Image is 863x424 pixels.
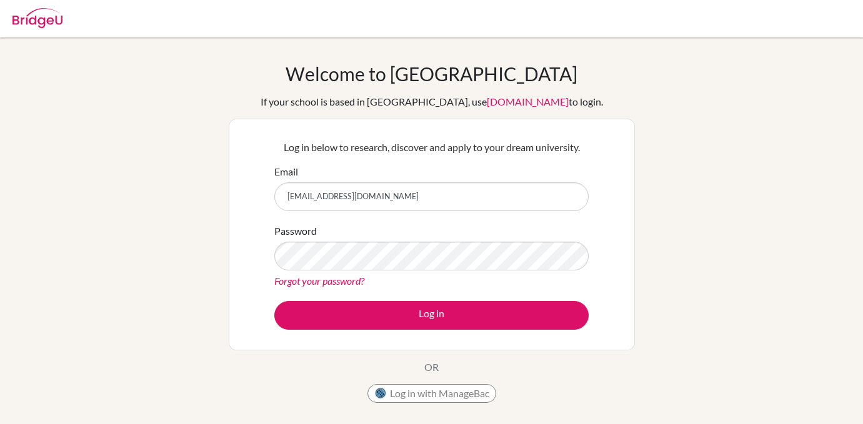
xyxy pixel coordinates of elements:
[274,275,364,287] a: Forgot your password?
[274,164,298,179] label: Email
[261,94,603,109] div: If your school is based in [GEOGRAPHIC_DATA], use to login.
[286,62,577,85] h1: Welcome to [GEOGRAPHIC_DATA]
[424,360,439,375] p: OR
[367,384,496,403] button: Log in with ManageBac
[487,96,569,107] a: [DOMAIN_NAME]
[274,301,589,330] button: Log in
[274,224,317,239] label: Password
[12,8,62,28] img: Bridge-U
[274,140,589,155] p: Log in below to research, discover and apply to your dream university.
